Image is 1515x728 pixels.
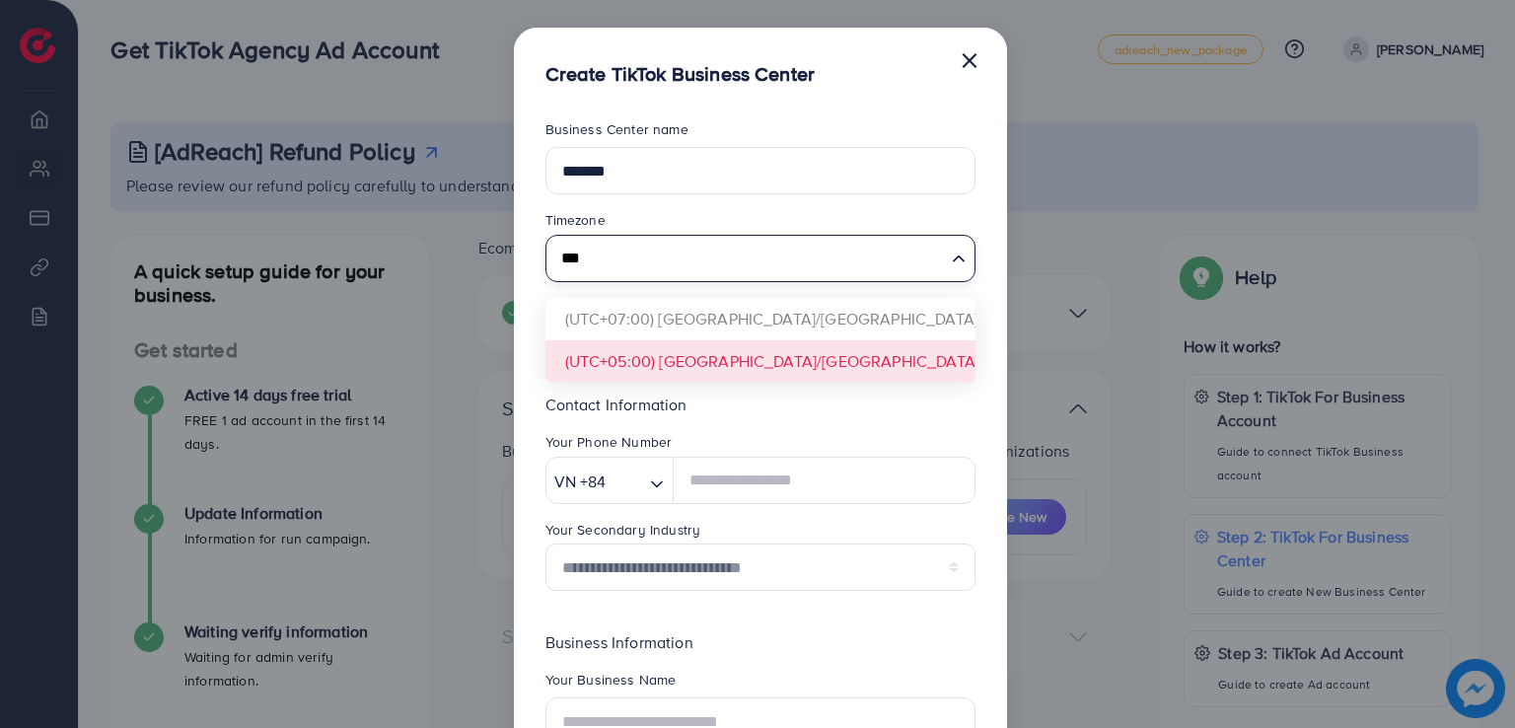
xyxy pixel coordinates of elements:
li: (UTC+05:00) [GEOGRAPHIC_DATA]/[GEOGRAPHIC_DATA] [545,340,975,383]
button: Close [960,39,979,79]
label: Your Secondary Industry [545,520,701,540]
input: Search for option [554,240,944,276]
label: Timezone [545,210,606,230]
h5: Create TikTok Business Center [545,59,816,88]
legend: Your Business Name [545,670,975,697]
label: Your Phone Number [545,432,673,452]
legend: Business Center name [545,119,975,147]
p: Contact Information [545,393,975,416]
p: Business Information [545,630,975,654]
label: Country or region [545,298,658,318]
div: Search for option [545,235,975,282]
input: Search for option [612,467,642,497]
span: +84 [580,468,606,496]
li: (UTC+07:00) [GEOGRAPHIC_DATA]/[GEOGRAPHIC_DATA] [545,298,975,340]
span: VN [554,468,576,496]
div: Search for option [545,457,675,504]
